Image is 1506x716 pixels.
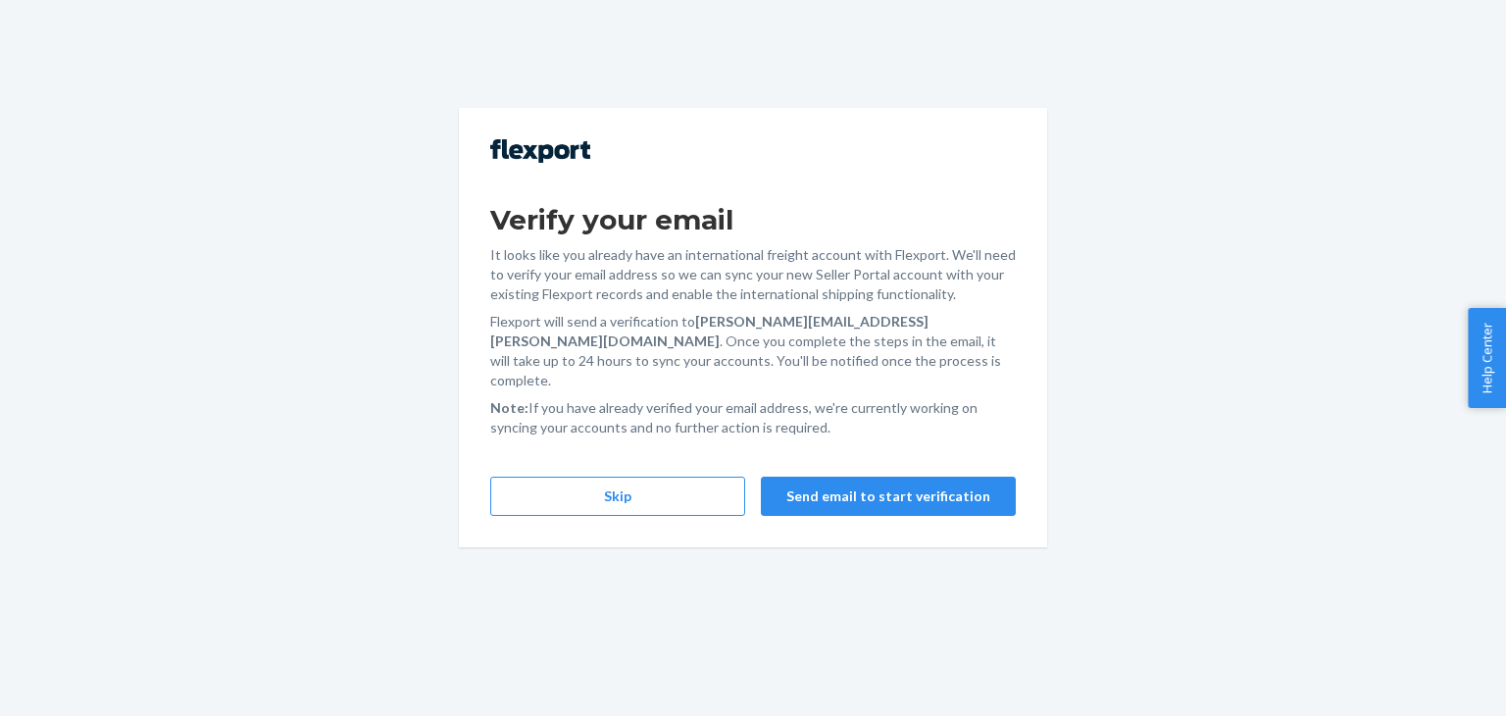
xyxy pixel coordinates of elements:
p: If you have already verified your email address, we're currently working on syncing your accounts... [490,398,1016,437]
p: Flexport will send a verification to . Once you complete the steps in the email, it will take up ... [490,312,1016,390]
button: Skip [490,477,745,516]
strong: Note: [490,399,528,416]
h1: Verify your email [490,202,1016,237]
button: Send email to start verification [761,477,1016,516]
p: It looks like you already have an international freight account with Flexport. We'll need to veri... [490,245,1016,304]
strong: [PERSON_NAME][EMAIL_ADDRESS][PERSON_NAME][DOMAIN_NAME] [490,313,929,349]
button: Help Center [1468,308,1506,408]
img: Flexport logo [490,139,590,163]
